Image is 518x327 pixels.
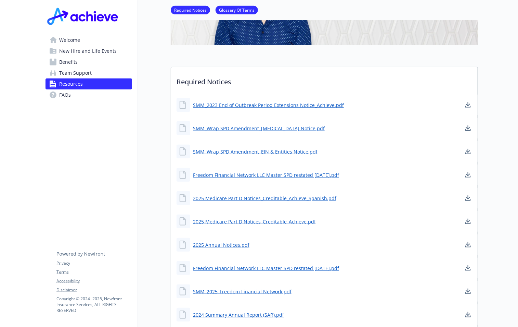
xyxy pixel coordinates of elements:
[59,89,71,100] span: FAQs
[464,241,472,249] a: download document
[464,217,472,226] a: download document
[46,35,132,46] a: Welcome
[46,46,132,57] a: New Hire and Life Events
[464,311,472,319] a: download document
[464,147,472,156] a: download document
[171,7,210,13] a: Required Notices
[171,67,478,93] p: Required Notices
[56,278,132,284] a: Accessibility
[193,171,339,179] a: Freedom Financial Network LLC Master SPD restated [DATE].pdf
[56,296,132,313] p: Copyright © 2024 - 2025 , Newfront Insurance Services, ALL RIGHTS RESERVED
[59,78,83,89] span: Resources
[193,265,339,272] a: Freedom Financial Network LLC Master SPD restated [DATE].pdf
[193,241,249,249] a: 2025 Annual Notices.pdf
[464,194,472,202] a: download document
[46,89,132,100] a: FAQs
[193,125,325,132] a: SMM_Wrap SPD Amendment_[MEDICAL_DATA] Notice.pdf
[193,148,318,155] a: SMM_Wrap SPD Amendment_EIN & Entities Notice.pdf
[193,195,336,202] a: 2025 Medicare Part D Notices_Creditable_Achieve_Spanish.pdf
[193,288,292,295] a: SMM_2025_Freedom Financial Network.pdf
[193,311,284,318] a: 2024 Summary Annual Report (SAR).pdf
[193,218,316,225] a: 2025 Medicare Part D Notices_Creditable_Achieve.pdf
[464,101,472,109] a: download document
[464,124,472,132] a: download document
[59,46,117,57] span: New Hire and Life Events
[46,57,132,68] a: Benefits
[56,269,132,275] a: Terms
[464,264,472,272] a: download document
[56,287,132,293] a: Disclaimer
[59,57,78,68] span: Benefits
[56,260,132,266] a: Privacy
[464,287,472,295] a: download document
[464,171,472,179] a: download document
[216,7,258,13] a: Glossary Of Terms
[193,101,344,109] a: SMM_2023 End of Outbreak Period Extensions Notice_Achieve.pdf
[46,68,132,78] a: Team Support
[59,68,92,78] span: Team Support
[59,35,80,46] span: Welcome
[46,78,132,89] a: Resources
